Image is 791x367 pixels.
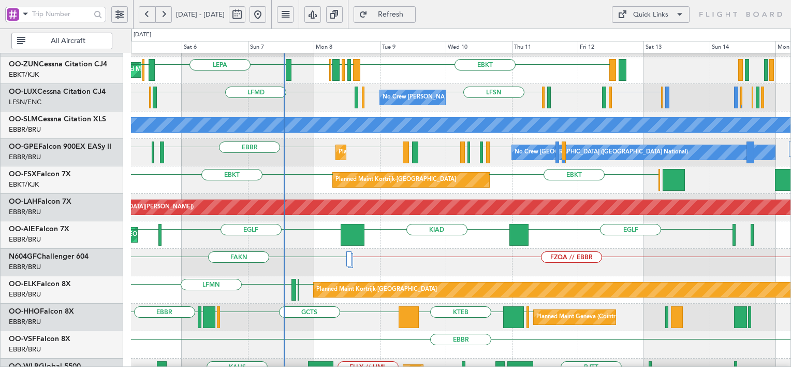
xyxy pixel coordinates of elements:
button: All Aircraft [11,33,112,49]
div: Sat 13 [643,41,709,53]
a: OO-LAHFalcon 7X [9,198,71,205]
div: Mon 8 [314,41,379,53]
span: N604GF [9,253,37,260]
span: [DATE] - [DATE] [176,10,225,19]
div: [DATE] [134,31,151,39]
div: Sat 6 [182,41,247,53]
a: N604GFChallenger 604 [9,253,89,260]
span: OO-HHO [9,308,40,315]
a: EBBR/BRU [9,290,41,299]
a: EBBR/BRU [9,125,41,134]
a: EBKT/KJK [9,180,39,189]
span: OO-LAH [9,198,37,205]
a: OO-SLMCessna Citation XLS [9,116,106,123]
span: OO-LUX [9,88,37,95]
div: No Crew [PERSON_NAME] ([PERSON_NAME]) [383,90,507,105]
div: Sun 7 [248,41,314,53]
div: Sun 14 [710,41,775,53]
a: OO-FSXFalcon 7X [9,171,71,178]
a: OO-LUXCessna Citation CJ4 [9,88,106,95]
a: OO-ELKFalcon 8X [9,280,71,288]
div: Wed 10 [446,41,511,53]
button: Refresh [354,6,416,23]
a: EBKT/KJK [9,70,39,79]
div: Planned Maint Geneva (Cointrin) [536,309,622,325]
span: OO-AIE [9,225,35,233]
div: Fri 5 [116,41,182,53]
span: OO-ELK [9,280,37,288]
div: Planned Maint Kortrijk-[GEOGRAPHIC_DATA] [335,172,456,188]
span: Refresh [370,11,412,18]
a: OO-GPEFalcon 900EX EASy II [9,143,111,150]
span: OO-ZUN [9,61,39,68]
a: OO-HHOFalcon 8X [9,308,74,315]
div: Fri 12 [578,41,643,53]
input: Trip Number [32,6,91,22]
div: Thu 11 [512,41,578,53]
span: OO-FSX [9,171,37,178]
div: No Crew [GEOGRAPHIC_DATA] ([GEOGRAPHIC_DATA] National) [515,145,688,160]
span: OO-GPE [9,143,38,150]
a: OO-ZUNCessna Citation CJ4 [9,61,107,68]
div: Tue 9 [380,41,446,53]
a: LFSN/ENC [9,97,41,107]
a: EBBR/BRU [9,207,41,217]
span: All Aircraft [27,37,109,45]
button: Quick Links [612,6,690,23]
div: Planned Maint [GEOGRAPHIC_DATA] ([GEOGRAPHIC_DATA] National) [339,145,526,160]
a: EBBR/BRU [9,152,41,162]
div: Planned Maint Kortrijk-[GEOGRAPHIC_DATA] [316,282,437,298]
div: Quick Links [633,10,668,20]
span: OO-VSF [9,335,36,343]
a: OO-VSFFalcon 8X [9,335,70,343]
a: EBBR/BRU [9,345,41,354]
a: EBBR/BRU [9,317,41,327]
a: EBBR/BRU [9,235,41,244]
a: OO-AIEFalcon 7X [9,225,69,233]
a: EBBR/BRU [9,262,41,272]
span: OO-SLM [9,116,38,123]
